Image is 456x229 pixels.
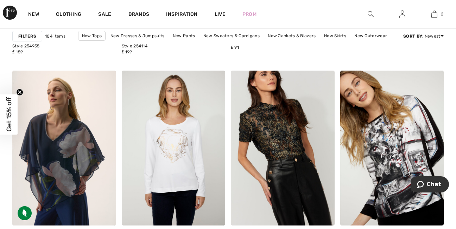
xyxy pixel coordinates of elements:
[231,71,335,226] img: Floral Pullover with Jewel Embellishment Style 254321. Copper/Black
[16,89,23,96] button: Close teaser
[5,97,13,132] span: Get 15% off
[107,31,168,40] a: New Dresses & Jumpsuits
[3,6,17,20] img: 1ère Avenue
[264,31,319,40] a: New Jackets & Blazers
[12,50,23,54] span: ₤ 159
[403,33,444,39] div: : Newest
[368,10,374,18] img: search the website
[242,11,256,18] a: Prom
[18,33,36,39] strong: Filters
[399,10,405,18] img: My Info
[18,206,32,220] img: Sustainable Fabric
[403,34,422,39] strong: Sort By
[340,71,444,226] img: Casual Crew Neck Pullover Style 75690. As sample
[169,31,199,40] a: New Pants
[215,11,226,18] a: Live
[78,31,106,41] a: New Tops
[394,10,411,19] a: Sign In
[98,11,111,19] a: Sale
[200,31,263,40] a: New Sweaters & Cardigans
[231,45,239,50] span: ₤ 91
[441,11,443,17] span: 2
[431,10,437,18] img: My Bag
[419,10,450,18] a: 2
[351,31,391,40] a: New Outerwear
[122,50,132,54] span: ₤ 199
[128,11,150,19] a: Brands
[122,71,226,226] img: Embellished Graphic Pullover Style 75664. As sample
[321,31,350,40] a: New Skirts
[45,33,65,39] span: 104 items
[411,176,449,194] iframe: Opens a widget where you can chat to one of our agents
[28,11,39,19] a: New
[166,11,197,19] span: Inspiration
[12,71,116,226] img: Joseph Ribkoff Tops Style 254731. Midnight Blue/Multi
[56,11,81,19] a: Clothing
